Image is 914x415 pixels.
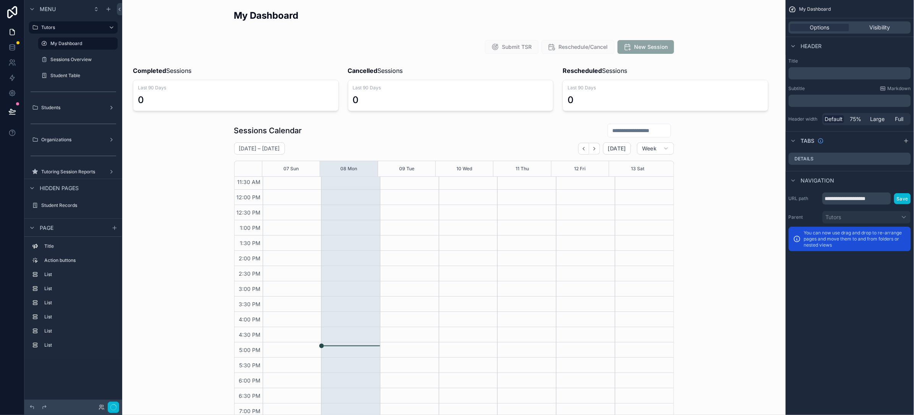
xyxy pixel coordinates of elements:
label: Title [789,58,911,64]
label: Tutors [41,24,102,31]
label: List [44,286,115,292]
label: Details [795,156,814,162]
a: Organizations [29,134,118,146]
label: Students [41,105,105,111]
button: Save [894,193,911,204]
label: Student Records [41,202,116,208]
label: Parent [789,214,819,220]
a: Students [29,102,118,114]
label: Title [44,243,115,249]
div: scrollable content [789,67,911,79]
span: Options [810,24,830,31]
label: My Dashboard [50,40,113,47]
a: Tutoring Session Reports [29,166,118,178]
a: Markdown [880,86,911,92]
span: My Dashboard [799,6,831,12]
span: Page [40,224,53,232]
button: Tutors [822,211,911,224]
label: Organizations [41,137,105,143]
label: List [44,342,115,348]
span: Visibility [870,24,890,31]
span: Markdown [888,86,911,92]
label: URL path [789,195,819,202]
div: scrollable content [24,237,122,359]
label: Action buttons [44,257,115,263]
span: Full [895,115,904,123]
a: Student Table [38,69,118,82]
a: My Dashboard [38,37,118,50]
label: Subtitle [789,86,805,92]
span: Hidden pages [40,184,79,192]
a: Student Records [29,199,118,212]
span: Menu [40,5,56,13]
span: 75% [850,115,862,123]
label: Header width [789,116,819,122]
label: List [44,328,115,334]
label: List [44,314,115,320]
span: Header [801,42,822,50]
a: Sessions Overview [38,53,118,66]
label: Student Table [50,73,116,79]
span: Default [825,115,843,123]
div: scrollable content [789,95,911,107]
label: List [44,300,115,306]
label: Tutoring Session Reports [41,169,105,175]
span: Tabs [801,137,815,145]
label: List [44,271,115,278]
label: Sessions Overview [50,57,116,63]
span: Tutors [826,213,841,221]
p: You can now use drag and drop to re-arrange pages and move them to and from folders or nested views [804,230,906,248]
span: Large [870,115,885,123]
a: Tutors [29,21,118,34]
span: Navigation [801,177,835,184]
